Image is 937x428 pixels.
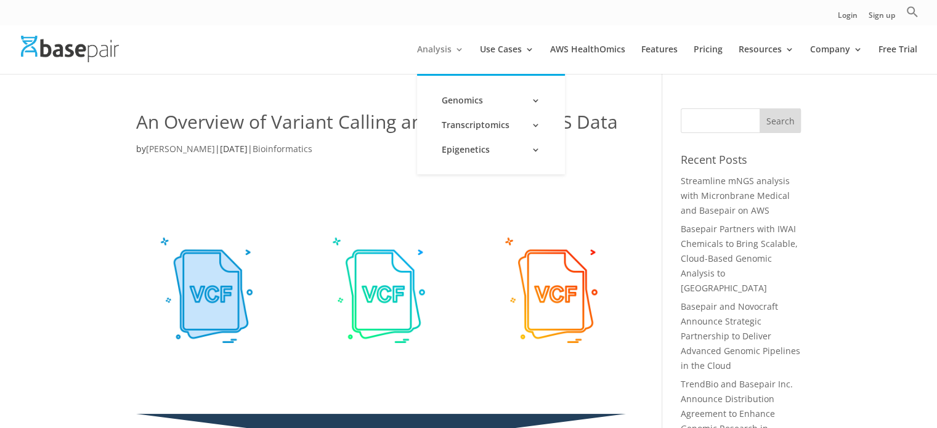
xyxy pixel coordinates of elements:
a: Use Cases [480,45,534,74]
a: Pricing [694,45,723,74]
a: Resources [739,45,794,74]
span: [DATE] [220,143,248,155]
a: Basepair and Novocraft Announce Strategic Partnership to Deliver Advanced Genomic Pipelines in th... [681,301,800,371]
img: 111448780_m [481,219,626,364]
a: AWS HealthOmics [550,45,625,74]
a: Transcriptomics [429,113,553,137]
a: Genomics [429,88,553,113]
h1: An Overview of Variant Calling and Analysis in NGS Data [136,108,626,142]
a: Sign up [869,12,895,25]
img: Basepair [21,36,119,62]
a: Company [810,45,862,74]
a: [PERSON_NAME] [146,143,215,155]
a: Epigenetics [429,137,553,162]
a: Basepair Partners with IWAI Chemicals to Bring Scalable, Cloud-Based Genomic Analysis to [GEOGRAP... [681,223,798,293]
a: Login [838,12,858,25]
iframe: Drift Widget Chat Controller [701,340,922,413]
h4: Recent Posts [681,151,801,174]
a: Analysis [417,45,464,74]
a: Features [641,45,678,74]
a: Free Trial [878,45,917,74]
p: by | | [136,142,626,166]
img: VCF [136,219,282,364]
a: Bioinformatics [253,143,312,155]
input: Search [760,108,801,133]
a: Search Icon Link [906,6,919,25]
a: Streamline mNGS analysis with Micronbrane Medical and Basepair on AWS [681,175,790,216]
img: VCF [308,219,453,364]
svg: Search [906,6,919,18]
